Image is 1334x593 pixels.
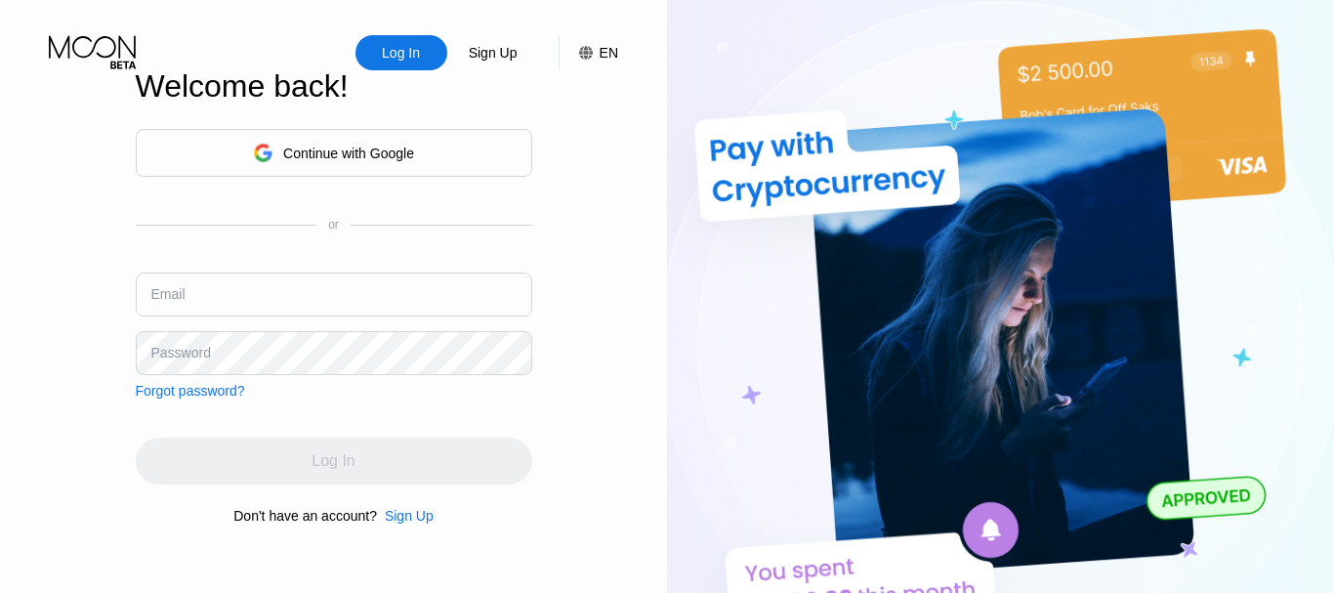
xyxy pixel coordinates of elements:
[151,345,211,360] div: Password
[447,35,539,70] div: Sign Up
[136,383,245,399] div: Forgot password?
[467,43,520,63] div: Sign Up
[136,129,532,177] div: Continue with Google
[385,508,434,524] div: Sign Up
[355,35,447,70] div: Log In
[136,68,532,105] div: Welcome back!
[233,508,377,524] div: Don't have an account?
[377,508,434,524] div: Sign Up
[380,43,422,63] div: Log In
[151,286,186,302] div: Email
[600,45,618,61] div: EN
[559,35,618,70] div: EN
[328,218,339,232] div: or
[283,146,414,161] div: Continue with Google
